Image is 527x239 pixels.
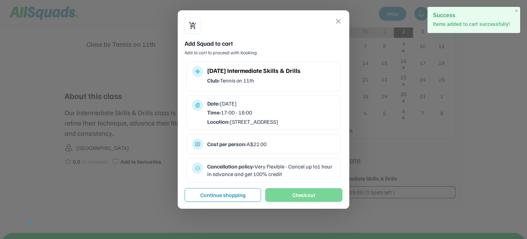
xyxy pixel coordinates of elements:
h2: Success [433,12,515,18]
div: [DATE] [207,100,335,107]
button: shopping_cart_checkout [189,21,197,30]
div: Tennis on 11th [207,77,335,84]
button: Checkout [265,188,342,202]
strong: Location: [207,118,230,125]
div: Add Squad to cart [185,39,342,48]
strong: Cost per person: [207,141,247,148]
button: multitrack_audio [195,69,200,74]
strong: Time: [207,109,221,116]
button: close [334,17,342,25]
div: 17:00 - 18:00 [207,109,335,116]
button: Continue shopping [185,188,261,202]
div: [DATE] Intermediate Skills & Drills [207,66,335,75]
strong: Club: [207,77,220,84]
div: Add to cart to proceed with booking [185,49,342,56]
strong: Cancellation policy: [207,163,255,170]
span: × [515,8,518,14]
div: A$22.00 [207,140,335,148]
div: Very Flexible - Cancel up to1 hour in advance and get 100% credit [207,163,335,178]
strong: Date: [207,100,220,107]
p: Items added to cart successfully! [433,21,515,28]
div: [STREET_ADDRESS] [207,118,335,126]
